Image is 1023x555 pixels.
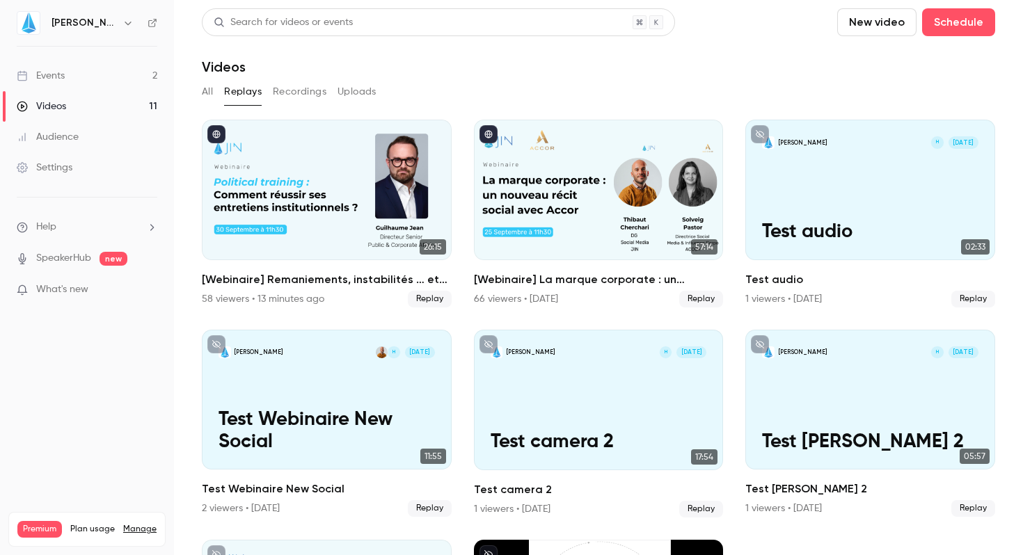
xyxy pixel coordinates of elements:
[837,8,917,36] button: New video
[474,271,724,288] h2: [Webinaire] La marque corporate : un nouveau récit social avec [PERSON_NAME]
[691,239,717,255] span: 57:14
[951,500,995,517] span: Replay
[420,449,446,464] span: 11:55
[474,502,550,516] div: 1 viewers • [DATE]
[961,239,990,255] span: 02:33
[474,481,724,498] h2: Test camera 2
[17,12,40,34] img: JIN
[479,125,498,143] button: published
[679,291,723,307] span: Replay
[17,130,79,144] div: Audience
[141,284,157,296] iframe: Noticeable Trigger
[387,346,401,360] div: H
[762,221,978,243] p: Test audio
[949,346,978,359] span: [DATE]
[745,330,995,517] a: Test Romain 2[PERSON_NAME]H[DATE]Test [PERSON_NAME] 205:57Test [PERSON_NAME] 21 viewers • [DATE]R...
[762,431,978,453] p: Test [PERSON_NAME] 2
[202,58,246,75] h1: Videos
[676,346,706,359] span: [DATE]
[51,16,117,30] h6: [PERSON_NAME]
[745,271,995,288] h2: Test audio
[376,346,388,359] img: Thibaut Cherchari
[36,282,88,297] span: What's new
[273,81,326,103] button: Recordings
[474,120,724,307] a: 57:14[Webinaire] La marque corporate : un nouveau récit social avec [PERSON_NAME]66 viewers • [DA...
[474,330,724,517] a: Test camera 2[PERSON_NAME]H[DATE]Test camera 217:54Test camera 21 viewers • [DATE]Replay
[930,136,944,150] div: H
[36,251,91,266] a: SpeakerHub
[930,346,944,360] div: H
[745,481,995,497] h2: Test [PERSON_NAME] 2
[202,292,324,306] div: 58 viewers • 13 minutes ago
[408,291,452,307] span: Replay
[224,81,262,103] button: Replays
[338,81,376,103] button: Uploads
[491,431,707,453] p: Test camera 2
[745,292,822,306] div: 1 viewers • [DATE]
[960,449,990,464] span: 05:57
[659,346,673,360] div: H
[679,501,723,517] span: Replay
[17,99,66,113] div: Videos
[949,136,978,149] span: [DATE]
[691,449,717,465] span: 17:54
[745,120,995,307] a: Test audio[PERSON_NAME]H[DATE]Test audio02:33Test audio1 viewers • [DATE]Replay
[17,220,157,234] li: help-dropdown-opener
[123,524,157,535] a: Manage
[745,330,995,517] li: Test Romain 2
[207,335,225,353] button: unpublished
[408,500,452,517] span: Replay
[202,81,213,103] button: All
[420,239,446,255] span: 26:15
[202,271,452,288] h2: [Webinaire] Remaniements, instabilités … et impact : comment réussir ses entretiens institutionne...
[100,252,127,266] span: new
[219,409,435,453] p: Test Webinaire New Social
[202,330,452,517] li: Test Webinaire New Social
[474,292,558,306] div: 66 viewers • [DATE]
[202,120,452,307] li: [Webinaire] Remaniements, instabilités … et impact : comment réussir ses entretiens institutionne...
[751,335,769,353] button: unpublished
[779,138,827,147] p: [PERSON_NAME]
[202,501,280,515] div: 2 viewers • [DATE]
[951,291,995,307] span: Replay
[214,15,353,30] div: Search for videos or events
[202,330,452,517] a: Test Webinaire New Social[PERSON_NAME]HThibaut Cherchari[DATE]Test Webinaire New Social11:55Test ...
[202,8,995,547] section: Videos
[17,161,72,175] div: Settings
[17,69,65,83] div: Events
[36,220,56,234] span: Help
[779,348,827,356] p: [PERSON_NAME]
[745,501,822,515] div: 1 viewers • [DATE]
[202,120,452,307] a: 26:15[Webinaire] Remaniements, instabilités … et impact : comment réussir ses entretiens institut...
[745,120,995,307] li: Test audio
[474,330,724,517] li: Test camera 2
[207,125,225,143] button: published
[70,524,115,535] span: Plan usage
[474,120,724,307] li: [Webinaire] La marque corporate : un nouveau récit social avec Accor
[235,348,283,356] p: [PERSON_NAME]
[507,348,555,356] p: [PERSON_NAME]
[922,8,995,36] button: Schedule
[405,346,435,359] span: [DATE]
[17,521,62,538] span: Premium
[202,481,452,497] h2: Test Webinaire New Social
[479,335,498,353] button: unpublished
[751,125,769,143] button: unpublished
